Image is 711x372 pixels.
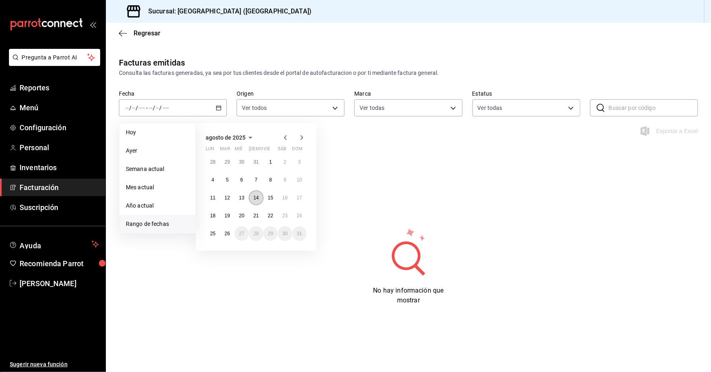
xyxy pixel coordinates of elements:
span: Reportes [20,82,99,93]
abbr: 16 de agosto de 2025 [282,195,287,201]
input: ---- [162,105,169,111]
button: 14 de agosto de 2025 [249,190,263,205]
button: 7 de agosto de 2025 [249,173,263,187]
input: ---- [138,105,145,111]
span: Recomienda Parrot [20,258,99,269]
button: 20 de agosto de 2025 [235,208,249,223]
abbr: 29 de agosto de 2025 [268,231,273,236]
button: 11 de agosto de 2025 [206,190,220,205]
span: Suscripción [20,202,99,213]
span: [PERSON_NAME] [20,278,99,289]
button: 3 de agosto de 2025 [292,155,307,169]
abbr: 31 de agosto de 2025 [297,231,302,236]
button: 4 de agosto de 2025 [206,173,220,187]
h3: Sucursal: [GEOGRAPHIC_DATA] ([GEOGRAPHIC_DATA]) [142,7,312,16]
button: open_drawer_menu [90,21,96,28]
button: 12 de agosto de 2025 [220,190,234,205]
span: Facturación [20,182,99,193]
abbr: 8 de agosto de 2025 [269,177,272,183]
span: / [160,105,162,111]
abbr: sábado [278,146,286,155]
abbr: 12 de agosto de 2025 [224,195,230,201]
abbr: 14 de agosto de 2025 [253,195,259,201]
abbr: 31 de julio de 2025 [253,159,259,165]
span: / [153,105,155,111]
abbr: 10 de agosto de 2025 [297,177,302,183]
button: 22 de agosto de 2025 [263,208,278,223]
abbr: 20 de agosto de 2025 [239,213,244,219]
abbr: 28 de agosto de 2025 [253,231,259,236]
button: 18 de agosto de 2025 [206,208,220,223]
label: Estatus [472,91,580,97]
button: 10 de agosto de 2025 [292,173,307,187]
abbr: 18 de agosto de 2025 [210,213,215,219]
button: 27 de agosto de 2025 [235,226,249,241]
button: 2 de agosto de 2025 [278,155,292,169]
abbr: 24 de agosto de 2025 [297,213,302,219]
span: / [136,105,138,111]
button: agosto de 2025 [206,133,255,142]
button: 5 de agosto de 2025 [220,173,234,187]
abbr: 15 de agosto de 2025 [268,195,273,201]
button: 16 de agosto de 2025 [278,190,292,205]
span: Semana actual [126,165,189,173]
button: 24 de agosto de 2025 [292,208,307,223]
input: -- [132,105,136,111]
abbr: 9 de agosto de 2025 [283,177,286,183]
button: Pregunta a Parrot AI [9,49,100,66]
abbr: 3 de agosto de 2025 [298,159,301,165]
span: Ayer [126,147,189,155]
button: 13 de agosto de 2025 [235,190,249,205]
input: Buscar por código [609,100,698,116]
button: 1 de agosto de 2025 [263,155,278,169]
abbr: 28 de julio de 2025 [210,159,215,165]
abbr: 5 de agosto de 2025 [226,177,229,183]
button: 23 de agosto de 2025 [278,208,292,223]
div: Facturas emitidas [119,57,185,69]
button: 15 de agosto de 2025 [263,190,278,205]
abbr: miércoles [235,146,242,155]
abbr: 25 de agosto de 2025 [210,231,215,236]
span: Ver todos [242,104,267,112]
button: 26 de agosto de 2025 [220,226,234,241]
span: Rango de fechas [126,220,189,228]
span: Menú [20,102,99,113]
abbr: 2 de agosto de 2025 [283,159,286,165]
abbr: 23 de agosto de 2025 [282,213,287,219]
abbr: jueves [249,146,297,155]
span: Año actual [126,201,189,210]
span: - [146,105,148,111]
button: 29 de julio de 2025 [220,155,234,169]
span: Hoy [126,128,189,137]
button: 25 de agosto de 2025 [206,226,220,241]
button: 6 de agosto de 2025 [235,173,249,187]
button: 30 de julio de 2025 [235,155,249,169]
abbr: 29 de julio de 2025 [224,159,230,165]
button: 21 de agosto de 2025 [249,208,263,223]
button: 17 de agosto de 2025 [292,190,307,205]
span: Ver todas [478,104,503,112]
abbr: 19 de agosto de 2025 [224,213,230,219]
button: Regresar [119,29,160,37]
abbr: 30 de julio de 2025 [239,159,244,165]
abbr: 13 de agosto de 2025 [239,195,244,201]
abbr: 30 de agosto de 2025 [282,231,287,236]
abbr: 21 de agosto de 2025 [253,213,259,219]
span: Regresar [134,29,160,37]
button: 30 de agosto de 2025 [278,226,292,241]
span: Ver todas [360,104,384,112]
abbr: lunes [206,146,214,155]
button: 29 de agosto de 2025 [263,226,278,241]
input: -- [156,105,160,111]
input: -- [125,105,129,111]
abbr: 27 de agosto de 2025 [239,231,244,236]
abbr: domingo [292,146,303,155]
span: Sugerir nueva función [10,360,99,369]
span: / [129,105,132,111]
abbr: 17 de agosto de 2025 [297,195,302,201]
span: Personal [20,142,99,153]
span: Pregunta a Parrot AI [22,53,88,62]
span: Configuración [20,122,99,133]
button: 31 de julio de 2025 [249,155,263,169]
div: Consulta las facturas generadas, ya sea por tus clientes desde el portal de autofacturacion o por... [119,69,698,77]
